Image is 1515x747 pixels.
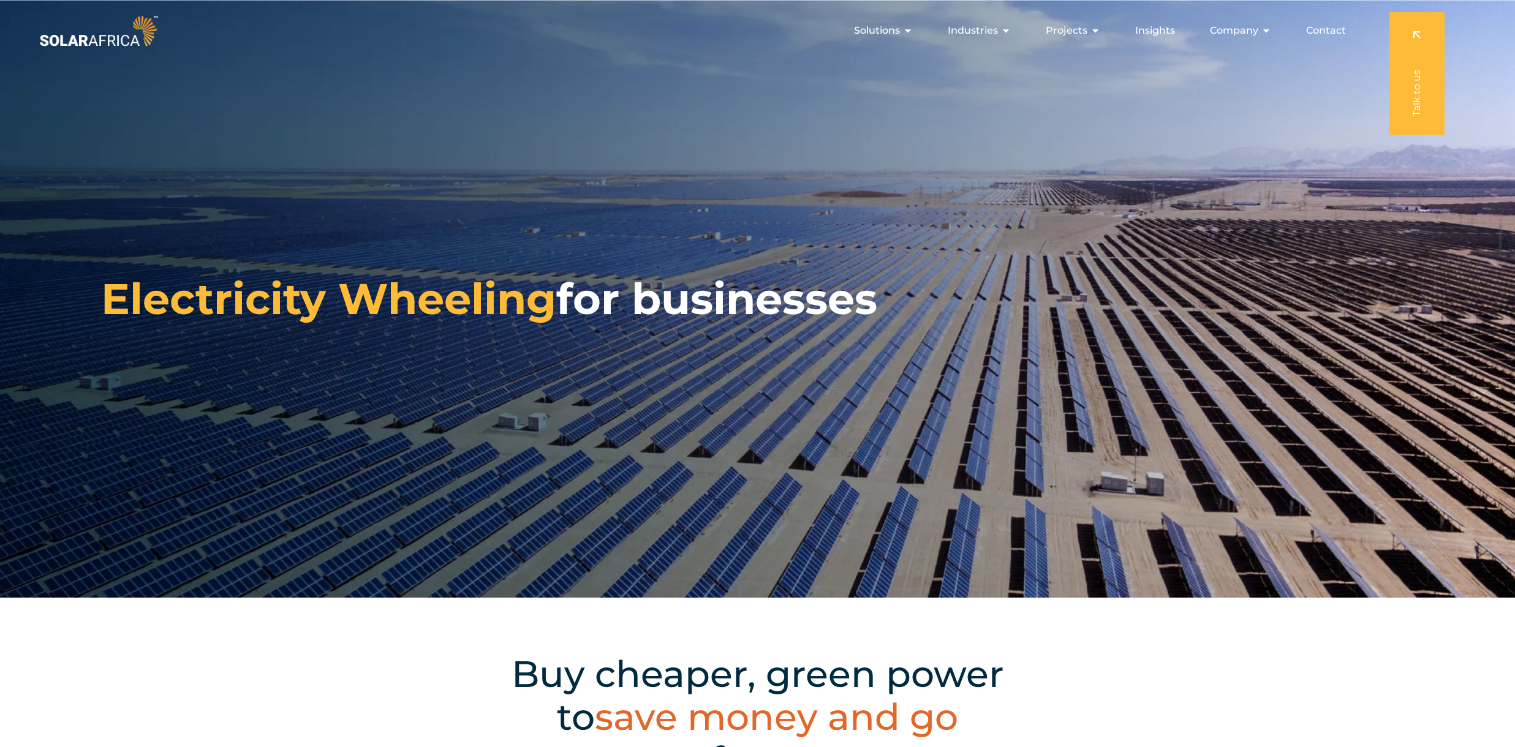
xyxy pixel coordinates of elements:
span: Industries [948,23,998,38]
nav: Menu [161,18,1356,43]
div: Menu Toggle [161,18,1356,43]
span: Electricity Wheeling [101,272,556,325]
span: Projects [1046,23,1087,38]
h1: for businesses [101,273,877,325]
a: Insights [1135,23,1175,38]
span: Company [1210,23,1258,38]
a: Contact [1306,23,1346,38]
span: Solutions [854,23,900,38]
